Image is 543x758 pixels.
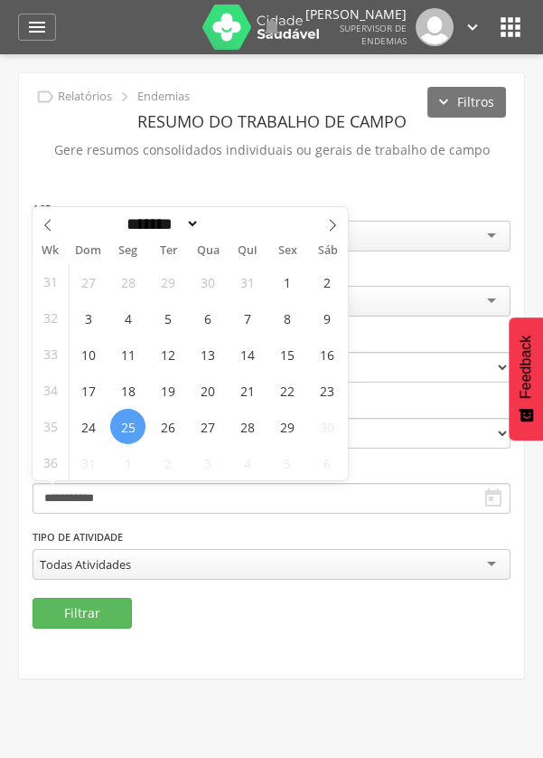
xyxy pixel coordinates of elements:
[190,409,225,444] span: Agosto 27, 2025
[309,336,344,372] span: Agosto 16, 2025
[228,245,267,257] span: Qui
[43,300,58,336] span: 32
[148,245,188,257] span: Ter
[509,317,543,441] button: Feedback - Mostrar pesquisa
[269,300,304,336] span: Agosto 8, 2025
[70,445,106,480] span: Agosto 31, 2025
[229,336,265,372] span: Agosto 14, 2025
[269,409,304,444] span: Agosto 29, 2025
[58,90,112,104] p: Relatórios
[26,16,48,38] i: 
[110,264,145,299] span: Julho 28, 2025
[309,373,344,408] span: Agosto 23, 2025
[269,373,304,408] span: Agosto 22, 2025
[35,87,55,107] i: 
[190,373,225,408] span: Agosto 20, 2025
[229,445,265,480] span: Setembro 4, 2025
[269,336,304,372] span: Agosto 15, 2025
[269,445,304,480] span: Setembro 5, 2025
[33,598,132,629] button: Filtrar
[340,22,407,47] span: Supervisor de Endemias
[427,87,506,118] button: Filtros
[70,409,106,444] span: Agosto 24, 2025
[496,13,525,42] i: 
[150,445,185,480] span: Setembro 2, 2025
[309,445,344,480] span: Setembro 6, 2025
[482,488,504,509] i: 
[229,300,265,336] span: Agosto 7, 2025
[70,373,106,408] span: Agosto 17, 2025
[150,409,185,444] span: Agosto 26, 2025
[463,17,482,37] i: 
[110,445,145,480] span: Setembro 1, 2025
[190,300,225,336] span: Agosto 6, 2025
[110,300,145,336] span: Agosto 4, 2025
[18,14,56,41] a: 
[137,90,190,104] p: Endemias
[110,409,145,444] span: Agosto 25, 2025
[309,409,344,444] span: Agosto 30, 2025
[33,137,510,163] p: Gere resumos consolidados individuais ou gerais de trabalho de campo
[115,87,135,107] i: 
[200,214,259,233] input: Year
[33,202,51,216] label: ACE
[43,409,58,444] span: 35
[229,373,265,408] span: Agosto 21, 2025
[190,445,225,480] span: Setembro 3, 2025
[69,245,108,257] span: Dom
[518,336,534,399] span: Feedback
[43,373,58,408] span: 34
[110,336,145,372] span: Agosto 11, 2025
[309,300,344,336] span: Agosto 9, 2025
[150,373,185,408] span: Agosto 19, 2025
[267,245,307,257] span: Sex
[43,445,58,480] span: 36
[261,16,283,38] i: 
[108,245,148,257] span: Seg
[33,238,69,263] span: Wk
[308,245,348,257] span: Sáb
[70,336,106,372] span: Agosto 10, 2025
[188,245,228,257] span: Qua
[150,264,185,299] span: Julho 29, 2025
[269,264,304,299] span: Agosto 1, 2025
[261,8,283,46] a: 
[150,336,185,372] span: Agosto 12, 2025
[121,214,201,233] select: Month
[190,336,225,372] span: Agosto 13, 2025
[40,556,131,573] div: Todas Atividades
[43,264,58,299] span: 31
[229,264,265,299] span: Julho 31, 2025
[43,336,58,372] span: 33
[33,105,510,137] header: Resumo do Trabalho de Campo
[70,300,106,336] span: Agosto 3, 2025
[229,409,265,444] span: Agosto 28, 2025
[150,300,185,336] span: Agosto 5, 2025
[305,8,407,21] p: [PERSON_NAME]
[70,264,106,299] span: Julho 27, 2025
[110,373,145,408] span: Agosto 18, 2025
[190,264,225,299] span: Julho 30, 2025
[33,530,123,545] label: Tipo de Atividade
[309,264,344,299] span: Agosto 2, 2025
[463,8,482,46] a: 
